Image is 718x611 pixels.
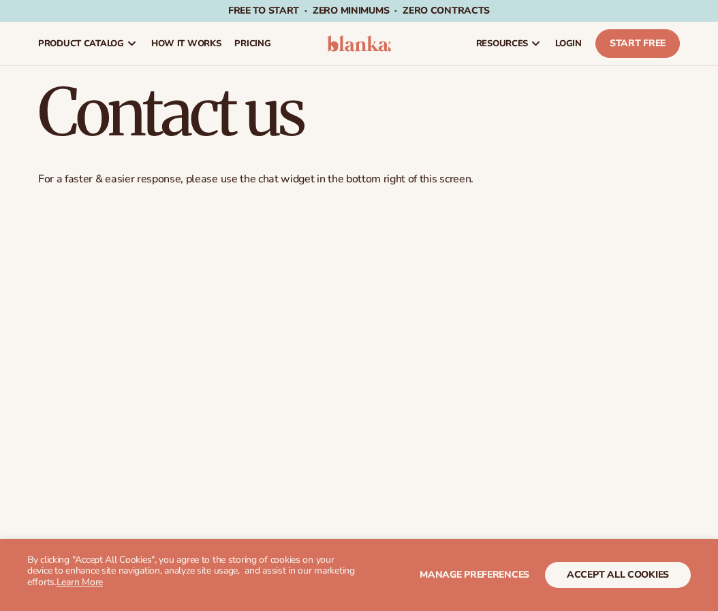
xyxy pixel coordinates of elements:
span: LOGIN [555,38,582,49]
a: product catalog [31,22,144,65]
a: Start Free [595,29,680,58]
h1: Contact us [38,80,680,145]
a: Learn More [57,576,103,589]
span: product catalog [38,38,124,49]
p: By clicking "Accept All Cookies", you agree to the storing of cookies on your device to enhance s... [27,555,359,589]
button: accept all cookies [545,562,691,588]
a: How It Works [144,22,228,65]
span: pricing [234,38,270,49]
a: resources [469,22,548,65]
iframe: Contact Us Form [38,197,680,564]
button: Manage preferences [420,562,529,588]
img: logo [327,35,390,52]
span: Manage preferences [420,568,529,581]
span: Free to start · ZERO minimums · ZERO contracts [228,4,490,17]
span: How It Works [151,38,221,49]
a: pricing [228,22,277,65]
span: resources [476,38,528,49]
a: LOGIN [548,22,589,65]
p: For a faster & easier response, please use the chat widget in the bottom right of this screen. [38,172,680,186]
